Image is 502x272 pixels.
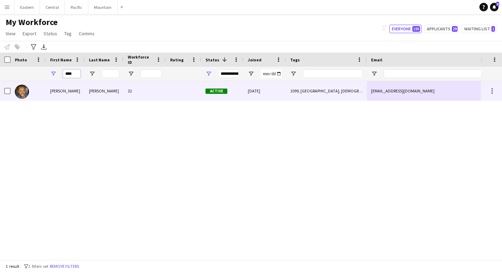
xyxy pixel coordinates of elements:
[248,71,254,77] button: Open Filter Menu
[490,3,498,11] a: 5
[88,0,118,14] button: Mountain
[141,69,162,78] input: Workforce ID Filter Input
[43,30,57,37] span: Status
[64,30,72,37] span: Tag
[424,25,459,33] button: Applicants29
[79,30,95,37] span: Comms
[261,69,282,78] input: Joined Filter Input
[89,57,110,62] span: Last Name
[50,57,72,62] span: First Name
[462,25,496,33] button: Waiting list1
[286,81,367,101] div: 1099, [GEOGRAPHIC_DATA], [DEMOGRAPHIC_DATA], [GEOGRAPHIC_DATA]
[15,85,29,99] img: Evan Towell
[244,81,286,101] div: [DATE]
[290,71,297,77] button: Open Filter Menu
[50,71,56,77] button: Open Filter Menu
[40,0,65,14] button: Central
[128,71,134,77] button: Open Filter Menu
[3,29,18,38] a: View
[128,54,153,65] span: Workforce ID
[28,264,48,269] span: 2 filters set
[14,0,40,14] button: Eastern
[170,57,184,62] span: Rating
[89,71,95,77] button: Open Filter Menu
[48,262,80,270] button: Remove filters
[85,81,124,101] div: [PERSON_NAME]
[205,57,219,62] span: Status
[491,26,495,32] span: 1
[303,69,363,78] input: Tags Filter Input
[290,57,300,62] span: Tags
[412,26,420,32] span: 195
[63,69,80,78] input: First Name Filter Input
[389,25,422,33] button: Everyone195
[6,17,58,28] span: My Workforce
[61,29,74,38] a: Tag
[20,29,39,38] a: Export
[102,69,119,78] input: Last Name Filter Input
[15,57,27,62] span: Photo
[41,29,60,38] a: Status
[452,26,458,32] span: 29
[371,71,377,77] button: Open Filter Menu
[29,43,38,51] app-action-btn: Advanced filters
[40,43,48,51] app-action-btn: Export XLSX
[76,29,97,38] a: Comms
[205,71,212,77] button: Open Filter Menu
[496,2,499,6] span: 5
[23,30,36,37] span: Export
[248,57,262,62] span: Joined
[371,57,382,62] span: Email
[124,81,166,101] div: 32
[46,81,85,101] div: [PERSON_NAME]
[6,30,16,37] span: View
[65,0,88,14] button: Pacific
[205,89,227,94] span: Active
